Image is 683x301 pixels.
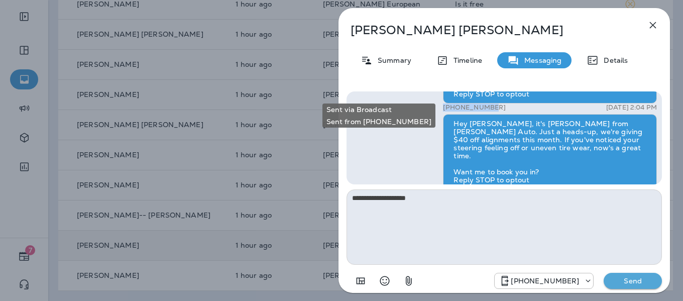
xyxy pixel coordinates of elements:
span: Sent from [PHONE_NUMBER] [326,118,431,126]
p: Messaging [519,56,561,64]
p: Details [599,56,628,64]
p: Send [612,276,654,285]
p: [PERSON_NAME] [PERSON_NAME] [351,23,625,37]
button: Add in a premade template [351,271,371,291]
div: +1 (813) 428-9920 [495,275,593,287]
p: [PHONE_NUMBER] [511,277,579,285]
p: [PHONE_NUMBER] [443,104,506,112]
span: Sent via Broadcast [326,106,431,114]
button: Send [604,273,662,289]
button: Select an emoji [375,271,395,291]
div: Hey [PERSON_NAME], it's [PERSON_NAME] from [PERSON_NAME] Auto. Just a heads-up, we're giving $40 ... [443,114,657,189]
p: Timeline [448,56,482,64]
p: Summary [373,56,411,64]
p: [DATE] 2:04 PM [606,104,657,112]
